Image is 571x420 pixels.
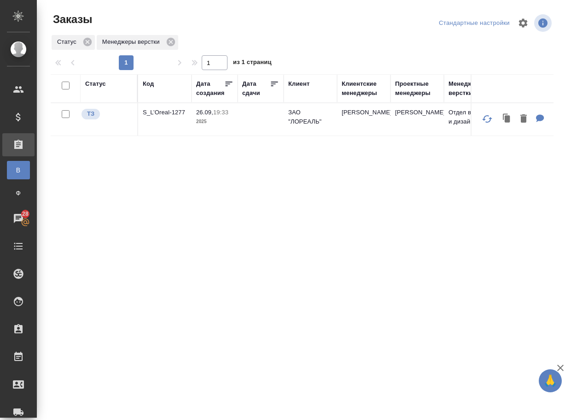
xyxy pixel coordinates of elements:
[516,110,531,129] button: Удалить
[12,166,25,175] span: В
[97,35,178,50] div: Менеджеры верстки
[539,369,562,392] button: 🙏
[449,79,493,98] div: Менеджеры верстки
[51,12,92,27] span: Заказы
[437,16,512,30] div: split button
[196,117,233,126] p: 2025
[7,184,30,202] a: Ф
[395,79,439,98] div: Проектные менеджеры
[342,79,386,98] div: Клиентские менеджеры
[87,109,94,118] p: ТЗ
[196,79,224,98] div: Дата создания
[288,79,309,89] div: Клиент
[534,14,554,32] span: Посмотреть информацию
[85,79,106,89] div: Статус
[337,103,390,136] td: [PERSON_NAME]
[81,108,133,120] div: Выставляет КМ при отправке заказа на расчет верстке (для тикета) или для уточнения сроков на прои...
[196,109,213,116] p: 26.09,
[2,207,35,230] a: 28
[476,108,498,130] button: Обновить
[143,108,187,117] p: S_L’Oreal-1277
[512,12,534,34] span: Настроить таблицу
[233,57,272,70] span: из 1 страниц
[213,109,228,116] p: 19:33
[143,79,154,89] div: Код
[12,189,25,198] span: Ф
[242,79,270,98] div: Дата сдачи
[390,103,444,136] td: [PERSON_NAME]
[498,110,516,129] button: Клонировать
[288,108,332,126] p: ЗАО "ЛОРЕАЛЬ"
[542,371,558,390] span: 🙏
[52,35,95,50] div: Статус
[17,209,34,219] span: 28
[449,108,493,126] p: Отдел верстки и дизайна
[57,37,80,47] p: Статус
[102,37,163,47] p: Менеджеры верстки
[7,161,30,179] a: В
